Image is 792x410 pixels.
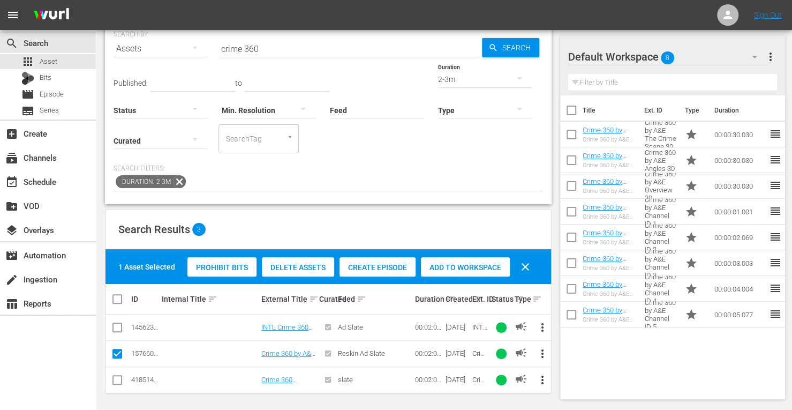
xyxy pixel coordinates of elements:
span: clear [519,260,532,273]
span: Asset [40,56,57,67]
div: Default Workspace [568,42,767,72]
button: more_vert [530,367,555,393]
span: Delete Assets [262,263,334,272]
div: ID [131,295,159,303]
td: Crime 360 by A&E Channel ID 2 [640,225,680,250]
div: 00:02:00.120 [414,349,442,357]
div: Type [514,293,526,305]
span: reorder [769,128,782,140]
span: Asset [21,55,34,68]
span: Promo [685,128,698,141]
span: VOD [5,200,18,213]
div: 00:02:00.192 [414,323,442,331]
div: Crime 360 by A&E Angles 30 [583,162,636,169]
span: reorder [769,205,782,218]
span: Reskin Ad Slate [338,349,385,357]
td: 00:00:01.001 [710,199,769,225]
span: sort [208,294,217,304]
a: Crime 360 by A&E Channel ID 3 [583,255,635,271]
span: AD [514,372,527,385]
div: Crime 360 by A&E Channel ID 4 [583,290,636,297]
button: clear [512,254,538,280]
span: INTL Crime 360 Ad Slate 120 [472,323,488,379]
div: 157660843 [131,349,159,357]
a: Crime 360 by A&E Channel ID 1 [583,203,635,219]
span: sort [357,294,366,304]
span: AD [514,320,527,333]
a: Crime 360 by A&E Overview 30 [583,177,633,193]
a: Crime 360 by A&E Ad Slate 120 [261,349,315,366]
a: Crime 360 by A&E Channel ID 4 [583,280,635,296]
span: Promo [685,180,698,192]
td: 00:00:30.030 [710,147,769,173]
button: Open [285,132,295,142]
span: Search [5,37,18,50]
a: INTL Crime 360 Ad Slate 120 [261,323,313,339]
span: menu [6,9,19,21]
div: 41851494 [131,376,159,384]
div: [DATE] [446,349,469,357]
td: 00:00:30.030 [710,122,769,147]
a: Sign Out [754,11,782,19]
div: Ext. ID [472,295,488,303]
span: Add to Workspace [421,263,510,272]
span: Series [21,105,34,117]
a: Crime 360 by A&E The Crime Scene 30 [583,126,628,150]
div: Crime 360 by A&E The Crime Scene 30 [583,136,636,143]
button: more_vert [530,315,555,340]
span: Promo [685,308,698,321]
span: Promo [685,231,698,244]
span: Episode [40,89,64,100]
span: reorder [769,256,782,269]
span: Published: [114,79,148,87]
button: Add to Workspace [421,257,510,277]
span: Promo [685,282,698,295]
div: Crime 360 by A&E Channel ID 5 [583,316,636,323]
img: ans4CAIJ8jUAAAAAAAAAAAAAAAAAAAAAAAAgQb4GAAAAAAAAAAAAAAAAAAAAAAAAJMjXAAAAAAAAAAAAAAAAAAAAAAAAgAT5G... [26,3,77,28]
td: 00:00:05.077 [710,302,769,327]
a: Crime 360 by A&E Channel ID 5 [583,306,635,322]
span: Automation [5,249,18,262]
span: Reports [5,297,18,310]
span: slate [338,376,353,384]
div: External Title [261,293,315,305]
span: more_vert [536,321,549,334]
span: reorder [769,230,782,243]
span: Promo [685,154,698,167]
td: 00:00:04.004 [710,276,769,302]
span: 3 [192,223,206,236]
button: Create Episode [340,257,416,277]
span: reorder [769,308,782,320]
th: Duration [708,95,772,125]
span: Create Episode [340,263,416,272]
span: Overlays [5,224,18,237]
span: AD [514,346,527,359]
span: 8 [661,47,674,69]
span: Schedule [5,176,18,189]
span: Promo [685,205,698,218]
div: 2-3m [438,64,532,94]
td: Crime 360 by A&E Overview 30 [640,173,680,199]
a: Crime 360 by A&E Angles 30 [583,152,627,168]
td: Crime 360 by A&E Angles 30 [640,147,680,173]
span: more_vert [536,374,549,386]
a: Crime 360 animated slate 2 min [261,376,312,400]
button: more_vert [764,44,777,70]
div: Bits [21,72,34,85]
td: Crime 360 by A&E Channel ID 1 [640,199,680,225]
td: 00:00:02.069 [710,225,769,250]
span: to [235,79,242,87]
span: Ad Slate [338,323,363,331]
div: 00:02:00.192 [414,376,442,384]
button: Prohibit Bits [187,257,257,277]
td: Crime 360 by A&E Channel ID 3 [640,250,680,276]
span: Series [40,105,59,116]
span: Duration: 2-3m [116,175,173,188]
div: Internal Title [162,293,258,305]
span: reorder [769,153,782,166]
div: [DATE] [446,323,469,331]
span: Bits [40,72,51,83]
td: 00:00:30.030 [710,173,769,199]
div: 1 Asset Selected [118,262,175,272]
span: Create [5,128,18,140]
